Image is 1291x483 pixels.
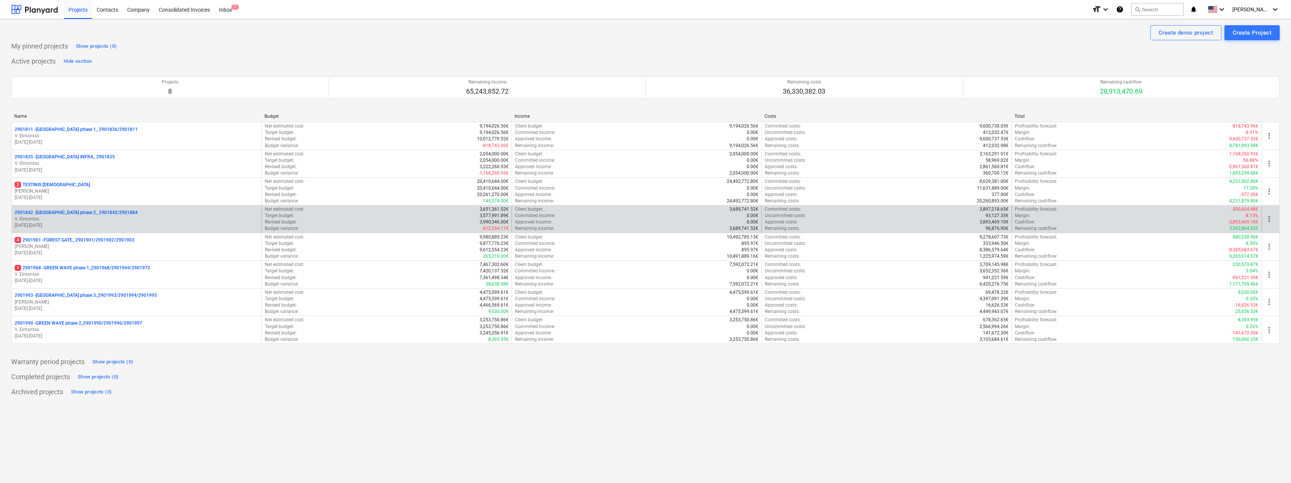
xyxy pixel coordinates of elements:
[1015,143,1057,149] p: Remaining cashflow :
[15,278,258,284] p: [DATE] - [DATE]
[483,198,509,204] p: 149,374.00€
[265,261,304,268] p: Net estimated cost :
[1232,123,1258,129] p: -818,743.96€
[765,261,801,268] p: Committed costs :
[15,182,90,188] p: TESTINIS [DEMOGRAPHIC_DATA]
[1245,129,1258,136] p: -8.91%
[977,198,1008,204] p: 20,260,893.00€
[515,296,555,302] p: Committed income :
[1233,234,1258,240] p: 880,230.90€
[1015,185,1030,191] p: Margin :
[1092,5,1101,14] i: format_size
[765,240,806,247] p: Uncommitted costs :
[747,268,758,274] p: 0.00€
[1131,3,1184,16] button: Search
[14,114,258,119] div: Name
[515,219,552,225] p: Approved income :
[986,225,1008,232] p: 96,876.90€
[515,247,552,253] p: Approved income :
[1135,6,1141,12] span: search
[15,210,258,229] div: 2901842 -[GEOGRAPHIC_DATA] phase 2_ 2901842/2901884V. Eimontas[DATE]-[DATE]
[729,143,758,149] p: 9,194,026.56€
[765,275,797,281] p: Approved costs :
[15,271,258,278] p: V. Eimontas
[15,210,138,216] p: 2901842 - [GEOGRAPHIC_DATA] phase 2_ 2901842/2901884
[1265,187,1274,196] span: more_vert
[765,281,800,287] p: Remaining costs :
[265,170,299,176] p: Budget variance :
[15,182,21,188] span: 2
[747,302,758,308] p: 0.00€
[515,275,552,281] p: Approved income :
[1232,206,1258,213] p: -300,604.48€
[477,191,509,198] p: 20,261,270.00€
[980,123,1008,129] p: 9,600,738.05€
[1015,129,1030,136] p: Margin :
[265,191,297,198] p: Revised budget :
[62,55,94,67] button: Hide section
[747,296,758,302] p: 0.00€
[480,164,509,170] p: 3,222,260.93€
[1015,164,1035,170] p: Cashflow :
[15,216,258,222] p: V. Eimontas
[765,268,806,274] p: Uncommitted costs :
[15,167,258,173] p: [DATE] - [DATE]
[729,206,758,213] p: 3,689,741.52€
[1246,268,1258,274] p: 3.04%
[1015,234,1057,240] p: Profitability forecast :
[765,247,797,253] p: Approved costs :
[15,265,21,271] span: 1
[515,164,552,170] p: Approved income :
[15,139,258,146] p: [DATE] - [DATE]
[480,302,509,308] p: 4,466,569.61€
[466,79,509,85] p: Remaining income
[515,129,555,136] p: Committed income :
[986,289,1008,296] p: 69,478.22€
[265,198,299,204] p: Budget variance :
[1232,6,1270,12] span: [PERSON_NAME]
[1015,123,1057,129] p: Profitability forecast :
[727,178,758,185] p: 24,492,772.80€
[1100,87,1142,96] p: 28,913,470.69
[265,253,299,260] p: Budget variance :
[1101,5,1110,14] i: keyboard_arrow_down
[765,164,797,170] p: Approved costs :
[1246,296,1258,302] p: 0.20%
[515,268,555,274] p: Committed income :
[15,292,258,311] div: 2901993 -[GEOGRAPHIC_DATA] phase 3_2901993/2901994/2901995[PERSON_NAME][DATE]-[DATE]
[980,268,1008,274] p: 3,652,352.36€
[162,87,178,96] p: 8
[1229,143,1258,149] p: 8,781,993.58€
[765,234,801,240] p: Committed costs :
[1015,225,1057,232] p: Remaining cashflow :
[265,268,294,274] p: Target budget :
[1015,191,1035,198] p: Cashflow :
[747,213,758,219] p: 0.00€
[1271,5,1280,14] i: keyboard_arrow_down
[480,219,509,225] p: 3,990,346.00€
[1229,198,1258,204] p: 4,231,879.80€
[1015,213,1030,219] p: Margin :
[1265,131,1274,140] span: more_vert
[747,275,758,281] p: 0.00€
[93,358,133,366] div: Show projects (0)
[1265,325,1274,334] span: more_vert
[515,136,552,142] p: Approved income :
[265,247,297,253] p: Revised budget :
[480,240,509,247] p: 9,877,770.23€
[1240,191,1258,198] p: -377.00€
[1265,242,1274,251] span: more_vert
[1265,298,1274,307] span: more_vert
[980,247,1008,253] p: 8,386,579.64€
[980,136,1008,142] p: 9,600,737.53€
[265,151,304,157] p: Net estimated cost :
[764,114,1008,119] div: Costs
[515,198,554,204] p: Remaining income :
[1015,219,1035,225] p: Cashflow :
[482,225,509,232] p: -412,354.11€
[78,373,118,381] div: Show projects (0)
[1015,268,1030,274] p: Margin :
[15,265,150,271] p: 2901968 - GREEN WAVE phase 1_2901968/2901969/2901972
[76,42,117,51] div: Show projects (0)
[765,219,797,225] p: Approved costs :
